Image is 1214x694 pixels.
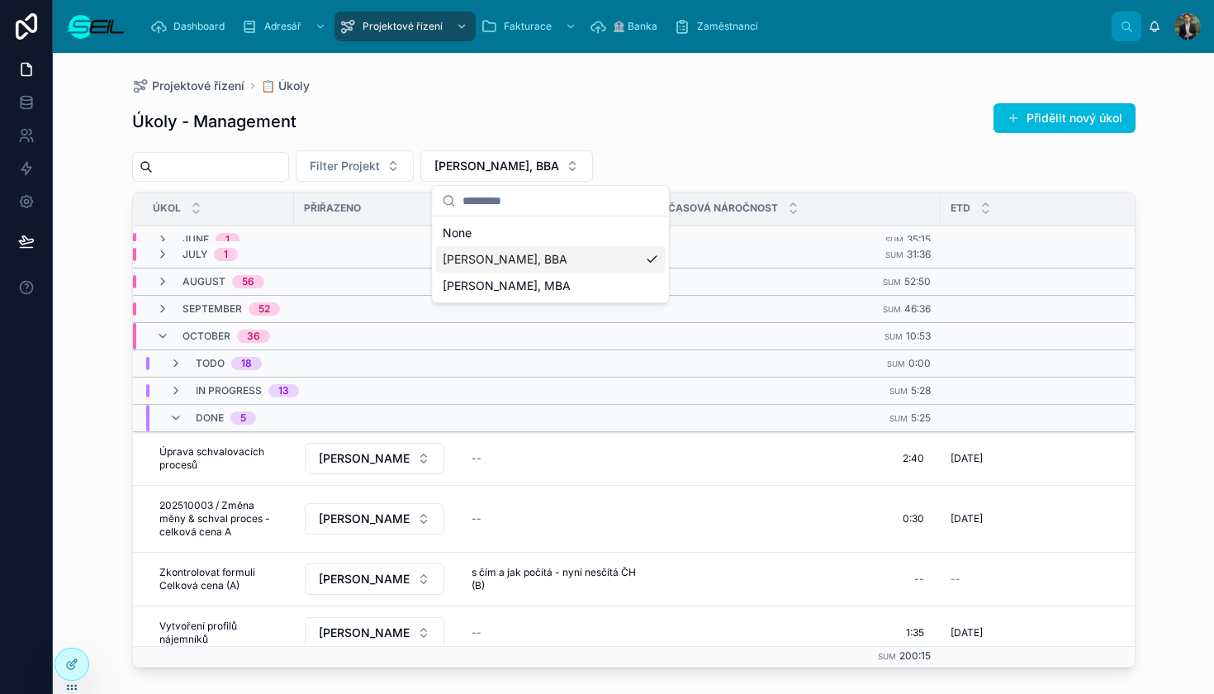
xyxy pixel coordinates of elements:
[296,150,414,182] button: Select Button
[951,512,983,525] span: [DATE]
[183,302,242,316] span: September
[433,216,669,302] div: Suggestions
[261,78,310,94] a: 📋 Úkoly
[465,445,648,472] a: --
[224,248,228,261] div: 1
[951,452,1162,465] a: [DATE]
[304,563,445,596] a: Select Button
[153,202,181,215] span: Úkol
[668,202,778,215] span: Časová náročnost
[196,357,225,370] span: Todo
[951,626,983,639] span: [DATE]
[668,445,931,472] a: 2:40
[196,384,262,397] span: In progress
[504,20,552,33] span: Fakturace
[183,233,209,246] span: June
[319,450,410,467] span: [PERSON_NAME], BBA
[132,110,296,133] h1: Úkoly - Management
[196,411,224,425] span: Done
[420,150,593,182] button: Select Button
[911,384,931,397] span: 5:28
[889,414,908,423] small: Sum
[334,12,476,41] a: Projektové řízení
[139,8,1112,45] div: scrollable content
[472,626,481,639] div: --
[903,452,924,465] span: 2:40
[145,12,236,41] a: Dashboard
[911,411,931,424] span: 5:25
[904,302,931,315] span: 46:36
[304,616,445,649] a: Select Button
[258,302,270,316] div: 52
[264,20,301,33] span: Adresář
[443,251,567,268] span: [PERSON_NAME], BBA
[472,512,481,525] div: --
[173,20,225,33] span: Dashboard
[951,452,983,465] span: [DATE]
[951,626,1162,639] a: [DATE]
[887,359,905,368] small: Sum
[878,653,896,662] small: Sum
[305,617,444,649] button: Select Button
[904,275,931,288] span: 52:50
[899,650,931,663] span: 200:15
[183,248,207,261] span: July
[951,573,960,586] span: --
[434,158,559,174] span: [PERSON_NAME], BBA
[465,559,648,599] a: s čím a jak počítá - nyní nesčítá ČH (B)
[304,202,361,215] span: Přiřazeno
[66,13,126,40] img: App logo
[472,452,481,465] div: --
[476,12,585,41] a: Fakturace
[907,233,931,245] span: 35:15
[613,20,657,33] span: 🏦 Banka
[907,248,931,260] span: 31:36
[159,445,277,472] span: Úprava schvalovacích procesů
[585,12,669,41] a: 🏦 Banka
[436,220,666,246] div: None
[668,620,931,646] a: 1:35
[885,250,903,259] small: Sum
[697,20,758,33] span: Zaměstnanci
[903,512,924,525] span: 0:30
[319,511,410,527] span: [PERSON_NAME], BBA
[159,566,277,592] span: Zkontrolovat formuli Celková cena (A)
[159,499,277,539] span: 202510003 / Změna měny & schval proces - celková cena A
[304,442,445,475] a: Select Button
[668,506,931,532] a: 0:30
[951,512,1162,525] a: [DATE]
[906,330,931,342] span: 10:53
[883,278,901,287] small: Sum
[465,620,648,646] a: --
[225,233,230,246] div: 1
[153,492,284,545] a: 202510003 / Změna měny & schval proces - celková cena A
[183,330,230,343] span: October
[305,503,444,535] button: Select Button
[305,443,444,474] button: Select Button
[669,12,770,41] a: Zaměstnanci
[908,357,931,369] span: 0:00
[153,439,284,478] a: Úprava schvalovacích procesů
[241,357,252,370] div: 18
[951,202,970,215] span: ETD
[319,571,410,587] span: [PERSON_NAME], BBA
[159,620,277,646] span: Vytvoření profilů nájemníků
[305,563,444,595] button: Select Button
[152,78,244,94] span: Projektové řízení
[472,566,642,592] span: s čím a jak počítá - nyní nesčítá ČH (B)
[668,566,931,592] a: --
[132,78,244,94] a: Projektové řízení
[242,275,254,288] div: 56
[906,626,924,639] span: 1:35
[889,387,908,396] small: Sum
[153,559,284,599] a: Zkontrolovat formuli Celková cena (A)
[183,275,225,288] span: August
[914,573,924,586] div: --
[363,20,443,33] span: Projektové řízení
[993,103,1136,133] button: Přidělit nový úkol
[885,235,903,245] small: Sum
[951,573,1162,586] a: --
[236,12,334,41] a: Adresář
